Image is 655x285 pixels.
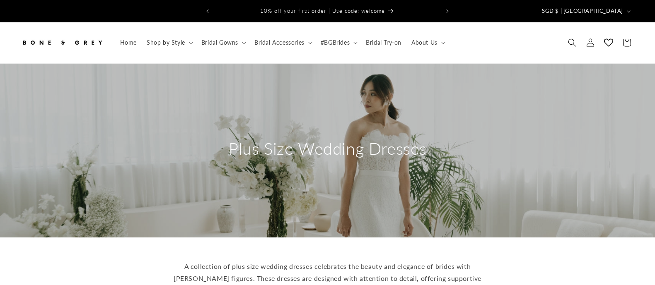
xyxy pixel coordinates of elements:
span: Home [120,39,137,46]
button: Previous announcement [198,3,217,19]
span: Shop by Style [147,39,185,46]
img: Bone and Grey Bridal [21,34,104,52]
span: Bridal Try-on [366,39,401,46]
a: Bridal Try-on [361,34,406,51]
span: Bridal Gowns [201,39,238,46]
button: Next announcement [438,3,457,19]
span: SGD $ | [GEOGRAPHIC_DATA] [542,7,623,15]
a: Bone and Grey Bridal [18,31,107,55]
h2: Plus Size Wedding Dresses [229,138,427,159]
summary: About Us [406,34,449,51]
span: #BGBrides [321,39,350,46]
span: 10% off your first order | Use code: welcome [260,7,385,14]
span: Bridal Accessories [254,39,305,46]
span: About Us [411,39,437,46]
button: SGD $ | [GEOGRAPHIC_DATA] [537,3,634,19]
summary: #BGBrides [316,34,361,51]
summary: Search [563,34,581,52]
summary: Shop by Style [142,34,196,51]
summary: Bridal Gowns [196,34,249,51]
summary: Bridal Accessories [249,34,316,51]
a: Home [115,34,142,51]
